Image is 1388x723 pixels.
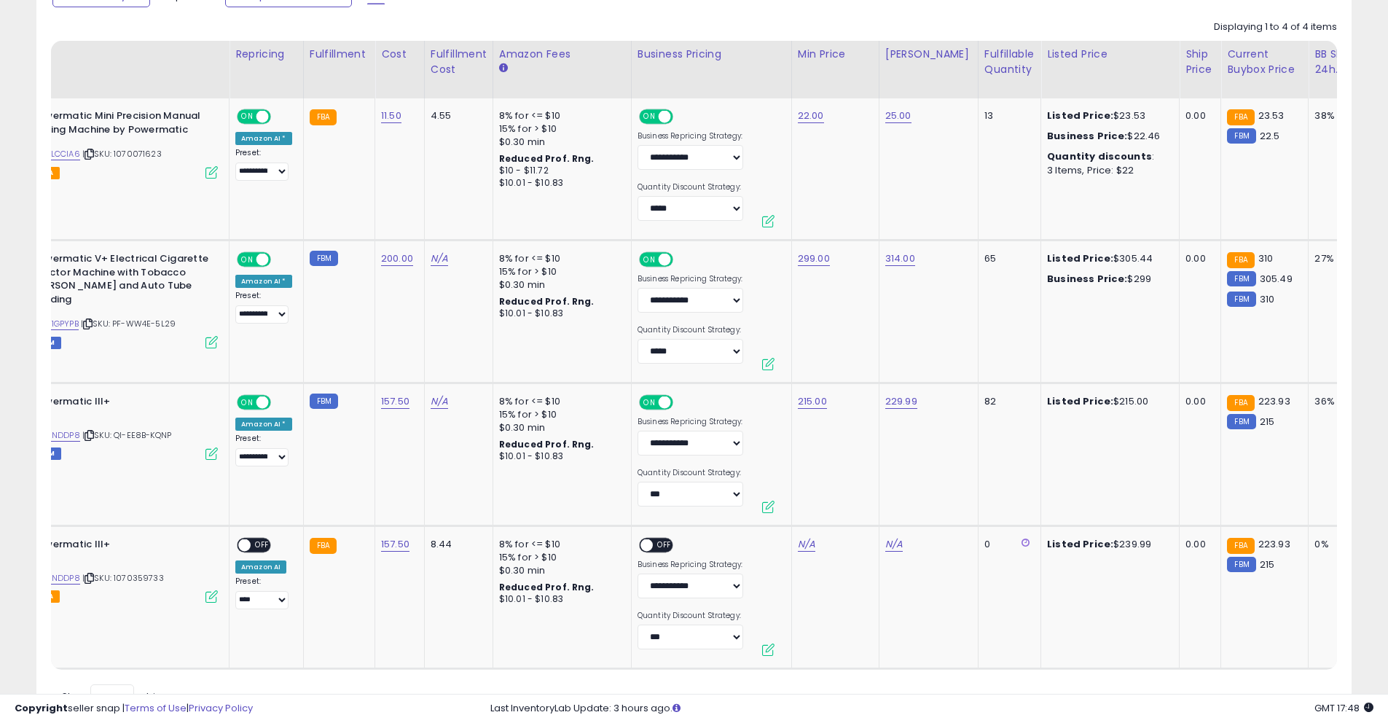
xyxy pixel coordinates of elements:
[1227,414,1255,429] small: FBM
[1047,164,1168,177] div: 3 Items, Price: $22
[499,109,620,122] div: 8% for <= $10
[15,702,253,716] div: seller snap | |
[1260,272,1293,286] span: 305.49
[1227,109,1254,125] small: FBA
[499,408,620,421] div: 15% for > $10
[1258,251,1273,265] span: 310
[381,109,401,123] a: 11.50
[1227,252,1254,268] small: FBA
[1185,109,1209,122] div: 0.00
[1227,47,1302,77] div: Current Buybox Price
[15,701,68,715] strong: Copyright
[235,577,292,609] div: Preset:
[984,47,1035,77] div: Fulfillable Quantity
[1227,292,1255,307] small: FBM
[1185,252,1209,265] div: 0.00
[1047,109,1168,122] div: $23.53
[1185,47,1215,77] div: Ship Price
[499,421,620,434] div: $0.30 min
[251,539,274,552] span: OFF
[62,689,167,703] span: Show: entries
[798,251,830,266] a: 299.00
[640,396,659,409] span: ON
[671,111,694,123] span: OFF
[29,148,80,160] a: B00VLCCIA6
[82,148,162,160] span: | SKU: 1070071623
[1047,395,1168,408] div: $215.00
[1314,701,1373,715] span: 2025-10-13 17:48 GMT
[1227,128,1255,144] small: FBM
[29,429,80,442] a: B071ZNDDP8
[798,394,827,409] a: 215.00
[1314,538,1362,551] div: 0%
[381,47,418,62] div: Cost
[29,318,79,330] a: B0D61GPYPB
[1227,395,1254,411] small: FBA
[1047,252,1168,265] div: $305.44
[984,109,1030,122] div: 13
[1314,252,1362,265] div: 27%
[1258,537,1290,551] span: 223.93
[885,109,911,123] a: 25.00
[499,152,595,165] b: Reduced Prof. Rng.
[984,538,1030,551] div: 0
[269,111,292,123] span: OFF
[1258,109,1285,122] span: 23.53
[1047,537,1113,551] b: Listed Price:
[490,702,1373,716] div: Last InventoryLab Update: 3 hours ago.
[499,295,595,308] b: Reduced Prof. Rng.
[310,394,338,409] small: FBM
[638,131,743,141] label: Business Repricing Strategy:
[638,611,743,621] label: Quantity Discount Strategy:
[1047,130,1168,143] div: $22.46
[499,47,625,62] div: Amazon Fees
[238,254,256,266] span: ON
[640,254,659,266] span: ON
[238,396,256,409] span: ON
[235,132,292,145] div: Amazon AI *
[499,438,595,450] b: Reduced Prof. Rng.
[1047,109,1113,122] b: Listed Price:
[1314,47,1368,77] div: BB Share 24h.
[798,109,824,123] a: 22.00
[310,109,337,125] small: FBA
[1227,271,1255,286] small: FBM
[1185,538,1209,551] div: 0.00
[499,564,620,577] div: $0.30 min
[1314,395,1362,408] div: 36%
[381,394,409,409] a: 157.50
[798,47,873,62] div: Min Price
[1214,20,1337,34] div: Displaying 1 to 4 of 4 items
[499,593,620,606] div: $10.01 - $10.83
[1260,292,1274,306] span: 310
[235,434,292,466] div: Preset:
[885,394,917,409] a: 229.99
[984,252,1030,265] div: 65
[499,538,620,551] div: 8% for <= $10
[310,251,338,266] small: FBM
[1047,47,1173,62] div: Listed Price
[499,581,595,593] b: Reduced Prof. Rng.
[431,394,448,409] a: N/A
[1227,557,1255,572] small: FBM
[235,148,292,181] div: Preset:
[885,537,903,552] a: N/A
[32,395,209,413] b: Powermatic III+
[1047,149,1152,163] b: Quantity discounts
[125,701,187,715] a: Terms of Use
[1185,395,1209,408] div: 0.00
[32,252,209,310] b: Powermatic V+ Electrical Cigarette Injector Machine with Tobacco [PERSON_NAME] and Auto Tube Loading
[638,325,743,335] label: Quantity Discount Strategy:
[653,539,676,552] span: OFF
[638,274,743,284] label: Business Repricing Strategy:
[431,47,487,77] div: Fulfillment Cost
[381,251,413,266] a: 200.00
[310,47,369,62] div: Fulfillment
[1260,129,1280,143] span: 22.5
[1258,394,1290,408] span: 223.93
[1047,538,1168,551] div: $239.99
[238,111,256,123] span: ON
[82,572,164,584] span: | SKU: 1070359733
[1314,109,1362,122] div: 38%
[189,701,253,715] a: Privacy Policy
